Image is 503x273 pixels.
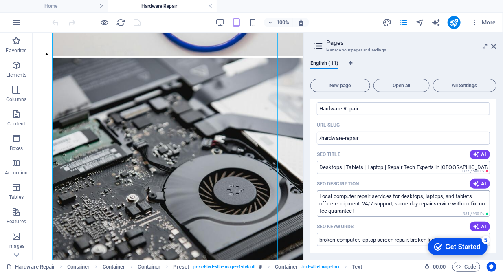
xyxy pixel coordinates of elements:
p: SEO Description [317,181,359,187]
button: All Settings [433,79,496,92]
span: Calculated pixel length in search results [459,168,490,174]
span: Click to select. Double-click to edit [103,262,125,272]
span: AI [473,151,487,158]
label: Last part of the URL for this page [317,122,340,128]
p: Features [7,218,26,225]
i: This element is a customizable preset [259,264,262,269]
span: Calculated pixel length in search results [461,211,490,217]
button: text_generator [431,18,441,27]
p: URL SLUG [317,122,340,128]
button: Click here to leave preview mode and continue editing [100,18,110,27]
h6: Session time [424,262,446,272]
span: Click to select. Double-click to edit [275,262,298,272]
h6: 100% [276,18,289,27]
span: 954 / 990 Px [463,212,484,216]
label: The page title in search results and browser tabs [317,151,340,158]
input: Last part of the URL for this page [317,132,490,145]
button: More [467,16,499,29]
span: More [470,18,496,26]
button: reload [116,18,126,27]
h3: Manage your pages and settings [326,46,480,54]
span: Click to select. Double-click to edit [352,262,362,272]
span: 00 00 [433,262,446,272]
p: Images [8,243,25,249]
button: publish [448,16,461,29]
i: On resize automatically adjust zoom level to fit chosen device. [297,19,305,26]
p: Elements [6,72,27,78]
span: New page [314,83,367,88]
p: Boxes [10,145,23,152]
span: : [439,264,440,270]
i: AI Writer [431,18,441,27]
textarea: The text in search results and social media [317,190,490,217]
div: Get Started [22,9,57,16]
p: Settings [317,253,340,259]
p: Favorites [6,47,26,54]
span: AI [473,181,487,187]
span: 1327 / 580 Px [461,169,484,173]
p: Tables [9,194,24,200]
span: . preset-text-with-image-v4-default [192,262,255,272]
button: AI [470,222,490,231]
i: Navigator [415,18,424,27]
span: Click to select. Double-click to edit [67,262,90,272]
span: Code [456,262,477,272]
h2: Pages [326,39,496,46]
i: Reload page [116,18,126,27]
button: 100% [264,18,293,27]
label: The text in search results and social media [317,181,359,187]
input: The page title in search results and browser tabs [317,161,490,174]
h4: Hardware Repair [108,2,217,11]
div: Get Started 5 items remaining, 0% complete [4,4,64,21]
button: Open all [373,79,430,92]
div: 5 [58,2,66,10]
p: Content [7,121,25,127]
i: Design (Ctrl+Alt+Y) [382,18,392,27]
a: Click to cancel selection. Double-click to open Pages [7,262,55,272]
span: All Settings [437,83,493,88]
button: Usercentrics [487,262,496,272]
span: Open all [377,83,426,88]
i: Publish [449,18,459,27]
button: AI [470,150,490,159]
span: Click to select. Double-click to edit [174,262,189,272]
button: design [382,18,392,27]
p: SEO Title [317,151,340,158]
button: pages [399,18,409,27]
button: Code [452,262,480,272]
button: New page [310,79,370,92]
i: Pages (Ctrl+Alt+S) [399,18,408,27]
button: AI [470,179,490,189]
button: navigator [415,18,425,27]
nav: breadcrumb [67,262,362,272]
p: Columns [6,96,26,103]
span: Click to select. Double-click to edit [138,262,161,272]
span: English (11) [310,58,338,70]
p: Accordion [5,170,28,176]
div: Language Tabs [310,60,496,76]
span: . text-with-image-box [301,262,339,272]
span: AI [473,223,487,230]
p: SEO Keywords [317,223,354,230]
